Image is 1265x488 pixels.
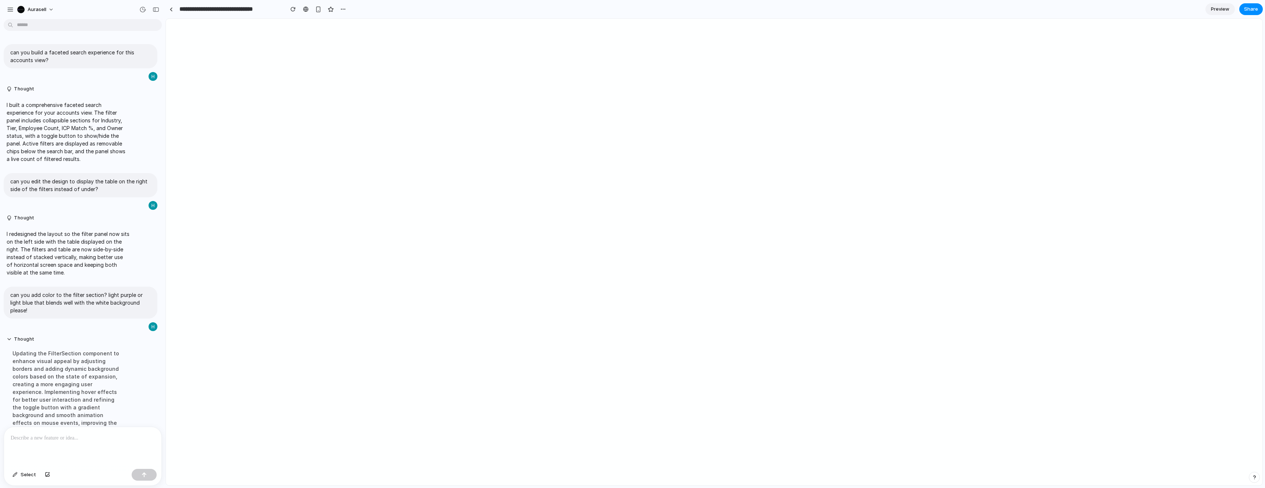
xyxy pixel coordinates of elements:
span: Aurasell [28,6,46,13]
p: I redesigned the layout so the filter panel now sits on the left side with the table displayed on... [7,230,129,276]
p: can you add color to the filter section? light purple or light blue that blends well with the whi... [10,291,151,314]
button: Aurasell [14,4,58,15]
p: I built a comprehensive faceted search experience for your accounts view. The filter panel includ... [7,101,129,163]
span: Select [21,471,36,478]
p: can you edit the design to display the table on the right side of the filters instead of under? [10,177,151,193]
p: can you build a faceted search experience for this accounts view? [10,49,151,64]
a: Preview [1205,3,1235,15]
button: Select [9,469,40,481]
div: Updating the FilterSection component to enhance visual appeal by adjusting borders and adding dyn... [7,345,129,485]
span: Share [1244,6,1258,13]
button: Share [1239,3,1263,15]
span: Preview [1211,6,1229,13]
